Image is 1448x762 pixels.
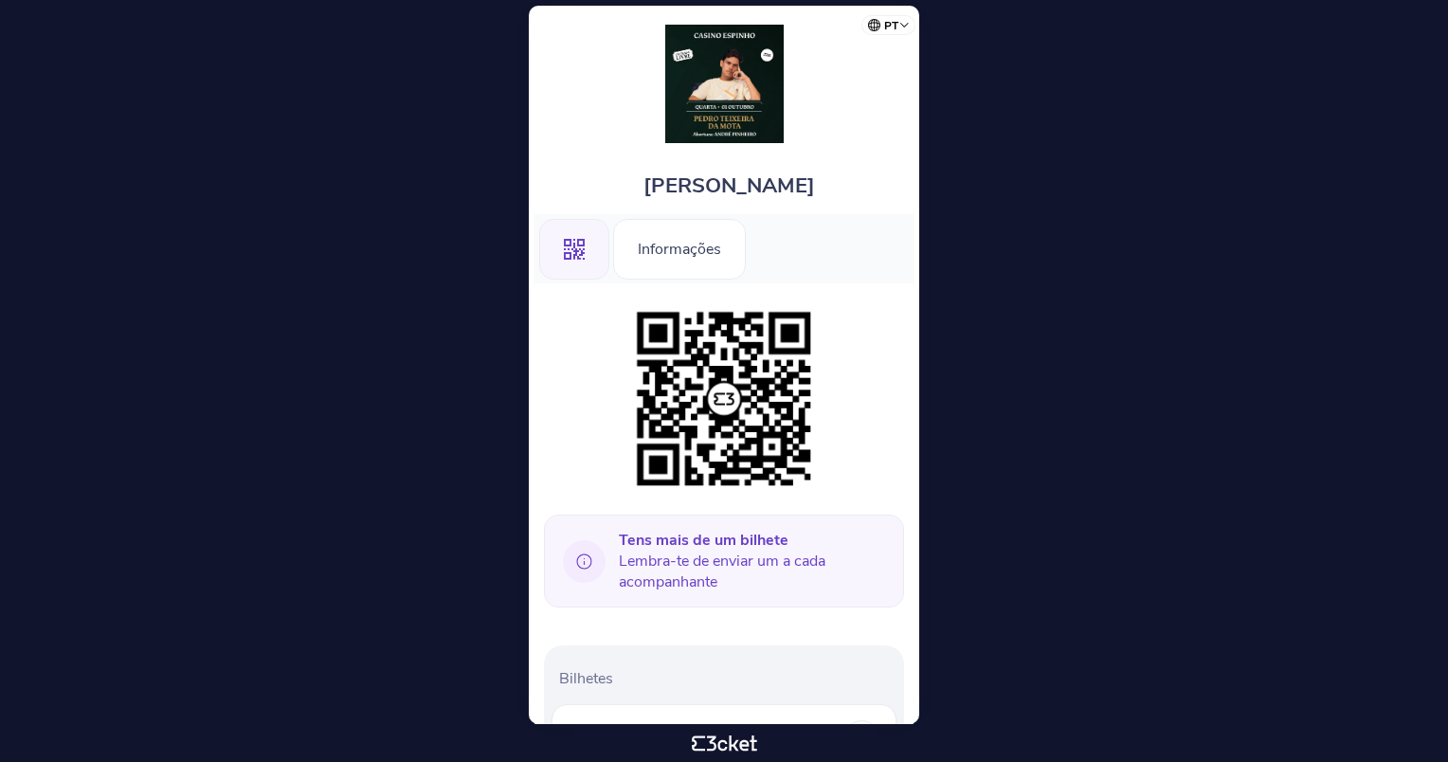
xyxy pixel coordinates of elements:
b: Tens mais de um bilhete [619,530,788,551]
img: 6f4eff193a0b4639a3b9f9231f317bea.png [627,302,821,496]
p: Bilhetes [559,668,896,689]
a: Informações [613,237,746,258]
div: Informações [613,219,746,280]
span: [PERSON_NAME] [643,172,815,200]
img: The Comedy Club - Pedro Teixeira da Mota [665,25,784,143]
span: Lembra-te de enviar um a cada acompanhante [619,530,889,592]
